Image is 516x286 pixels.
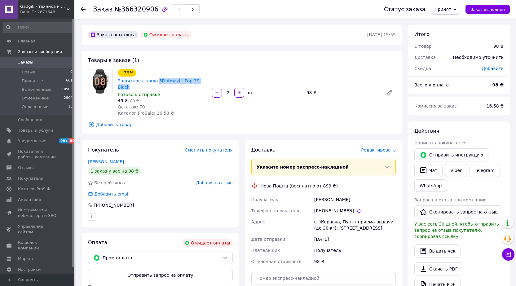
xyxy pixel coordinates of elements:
[88,121,396,128] span: Добавить товар
[487,103,504,108] span: 16.58 ₴
[493,43,504,49] div: 98 ₴
[414,140,465,145] span: Написать покупателю
[94,180,125,185] span: Без рейтинга
[118,69,136,77] div: −39%
[367,32,396,37] time: [DATE] 15:55
[245,90,255,96] div: шт.
[185,147,232,152] span: Сменить покупателя
[361,147,396,152] span: Редактировать
[445,164,467,177] a: Viber
[414,128,439,134] span: Действия
[414,197,487,202] span: Запрос на отзыв про компанию
[22,95,49,101] span: Отмененные
[20,9,74,15] div: Ваш ID: 2671648
[88,69,112,94] img: Защитное стекло 5D Amazfit Pop 3S Black
[18,256,34,262] span: Маркет
[88,159,124,164] a: [PERSON_NAME]
[304,88,381,97] div: 98 ₴
[414,244,461,257] button: Выдать чек
[18,186,51,192] span: Каталог ProSale
[118,92,160,97] span: Готово к отправке
[93,6,112,13] span: Заказ
[20,4,67,9] span: Gadgik - техника и аксессуары
[70,69,73,75] span: 0
[18,267,41,272] span: Настройки
[314,208,396,214] div: [PHONE_NUMBER]
[22,78,43,84] span: Принятые
[414,66,431,71] span: Скидка
[251,197,278,202] span: Получатель
[18,117,42,123] span: Сообщения
[22,104,48,110] span: Оплаченные
[18,165,34,170] span: Отзывы
[22,69,35,75] span: Новые
[59,138,69,143] span: 99+
[130,99,139,103] span: 80 ₴
[88,240,107,245] span: Оплата
[196,180,232,185] span: Добавить отзыв
[470,7,505,12] span: Заказ выполнен
[18,224,57,235] span: Управление сайтом
[502,248,514,261] button: Чат с покупателем
[414,44,432,49] span: 1 товар
[251,208,299,213] span: Телефон получателя
[94,202,135,208] div: [PHONE_NUMBER]
[18,176,43,181] span: Покупатели
[414,179,447,192] a: WhatsApp
[414,82,449,87] span: Всего к оплате
[251,259,302,264] span: Оценочная стоимость
[88,31,138,38] div: Заказ с каталога
[313,234,397,245] div: [DATE]
[66,78,73,84] span: 661
[118,111,174,116] span: Каталог ProSale: 16.58 ₴
[414,262,463,275] a: Скачать PDF
[114,6,158,13] span: №366320906
[18,197,41,202] span: Аналитика
[141,31,191,38] div: Ожидает оплаты
[414,205,503,218] button: Скопировать запрос на отзыв
[69,138,79,143] span: 99+
[470,164,500,177] a: Telegram
[18,138,46,144] span: Уведомления
[3,22,73,33] input: Поиск
[18,59,33,65] span: Заказы
[313,194,397,205] div: [PERSON_NAME]
[257,165,349,169] span: Укажите номер экспресс-накладной
[251,219,265,224] span: Адрес
[118,104,145,109] span: Остаток: 70
[434,7,451,12] span: Принят
[313,216,397,234] div: с. Жоравка, Пункт приема-выдачи (до 30 кг): [STREET_ADDRESS]
[88,147,119,153] span: Покупатель
[88,269,233,281] button: Отправить запрос на оплату
[251,147,276,153] span: Доставка
[94,191,130,197] div: Добавить email
[251,248,280,253] span: Плательщик
[251,237,285,242] span: Дата отправки
[18,38,35,44] span: Главная
[18,49,62,55] span: Заказы и сообщения
[414,103,457,108] span: Комиссия за заказ
[384,6,426,12] div: Статус заказа
[259,183,340,189] div: Нова Пошта (бесплатно от 899 ₴)
[482,66,504,71] span: Добавить
[383,86,396,99] a: Редактировать
[18,128,53,133] span: Товары и услуги
[251,272,396,284] input: Номер экспресс-накладной
[81,6,86,12] div: Вернуться назад
[414,164,443,177] button: Чат
[18,207,57,218] span: Инструменты вебмастера и SEO
[87,191,130,197] div: Добавить email
[414,55,436,60] span: Доставка
[18,149,57,160] span: Показатели работы компании
[313,256,397,267] div: 98 ₴
[414,148,488,161] button: Отправить инструкцию
[103,254,220,261] span: Пром-оплата
[64,95,73,101] span: 2904
[414,222,499,239] span: У вас есть 30 дней, чтобы отправить запрос на отзыв покупателю, скопировав ссылку.
[88,57,139,63] span: Товары в заказе (1)
[18,240,57,251] span: Кошелек компании
[449,51,507,64] div: Необходимо уточнить
[313,245,397,256] div: Получатель
[88,167,141,175] div: 1 заказ у вас на 98 ₴
[22,87,51,92] span: Выполненные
